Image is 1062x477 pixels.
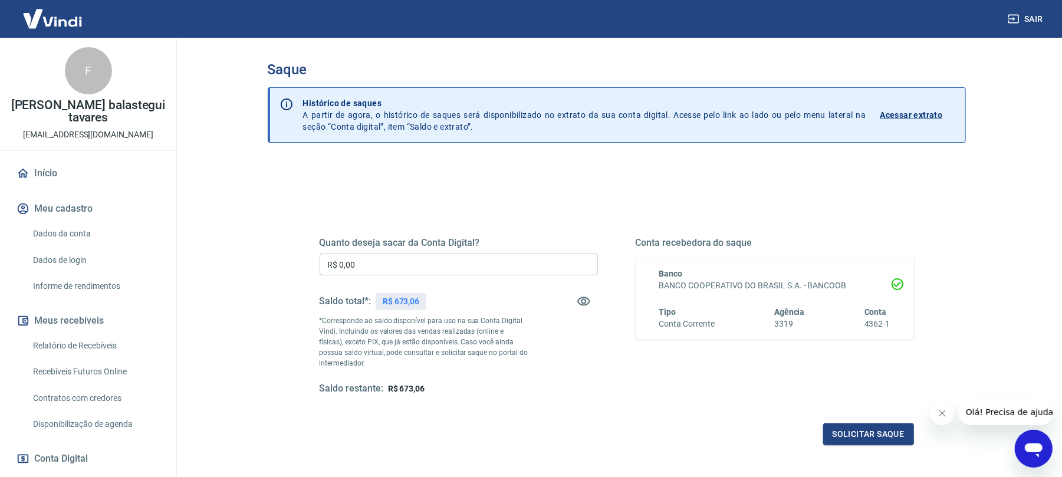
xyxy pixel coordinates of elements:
[636,237,914,249] h5: Conta recebedora do saque
[1015,430,1053,468] iframe: Botão para abrir a janela de mensagens
[659,269,683,278] span: Banco
[28,274,162,298] a: Informe de rendimentos
[28,334,162,358] a: Relatório de Recebíveis
[959,399,1053,425] iframe: Mensagem da empresa
[14,160,162,186] a: Início
[28,412,162,436] a: Disponibilização de agenda
[14,196,162,222] button: Meu cadastro
[303,97,866,133] p: A partir de agora, o histórico de saques será disponibilizado no extrato da sua conta digital. Ac...
[14,446,162,472] button: Conta Digital
[7,8,99,18] span: Olá! Precisa de ajuda?
[65,47,112,94] div: F
[388,384,425,393] span: R$ 673,06
[931,402,954,425] iframe: Fechar mensagem
[320,315,528,369] p: *Corresponde ao saldo disponível para uso na sua Conta Digital Vindi. Incluindo os valores das ve...
[28,386,162,410] a: Contratos com credores
[28,360,162,384] a: Recebíveis Futuros Online
[823,423,914,445] button: Solicitar saque
[14,308,162,334] button: Meus recebíveis
[28,222,162,246] a: Dados da conta
[303,97,866,109] p: Histórico de saques
[1005,8,1048,30] button: Sair
[23,129,153,141] p: [EMAIL_ADDRESS][DOMAIN_NAME]
[659,307,676,317] span: Tipo
[774,318,805,330] h6: 3319
[383,295,420,308] p: R$ 673,06
[774,307,805,317] span: Agência
[864,307,887,317] span: Conta
[14,1,91,37] img: Vindi
[659,279,890,292] h6: BANCO COOPERATIVO DO BRASIL S.A. - BANCOOB
[880,109,943,121] p: Acessar extrato
[320,383,383,395] h5: Saldo restante:
[659,318,715,330] h6: Conta Corrente
[268,61,966,78] h3: Saque
[320,237,598,249] h5: Quanto deseja sacar da Conta Digital?
[880,97,956,133] a: Acessar extrato
[864,318,890,330] h6: 4362-1
[320,295,371,307] h5: Saldo total*:
[28,248,162,272] a: Dados de login
[9,99,167,124] p: [PERSON_NAME] balastegui tavares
